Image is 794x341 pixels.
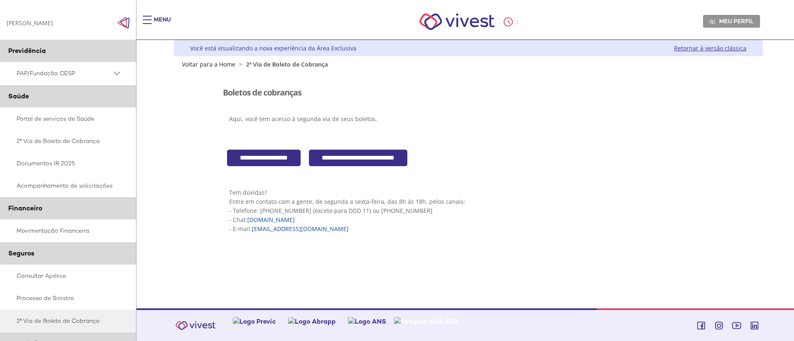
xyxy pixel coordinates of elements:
[288,317,336,326] img: Logo Abrapp
[229,115,708,123] p: Aqui, você tem acesso à segunda via de seus boletos.
[117,17,130,29] img: Fechar menu
[190,44,356,52] div: Você está visualizando a nova experiência da Área Exclusiva
[709,19,715,25] img: Meu perfil
[8,249,34,258] span: Seguros
[136,308,794,341] footer: Vivest
[246,60,328,68] span: 2ª Via de Boleto de Cobrança
[8,204,42,212] span: Financeiro
[7,19,53,27] div: [PERSON_NAME]
[182,60,235,68] a: Voltar para a Home
[117,17,130,29] span: Click to close side navigation.
[252,225,349,233] a: [EMAIL_ADDRESS][DOMAIN_NAME]
[719,17,753,25] span: Meu perfil
[247,216,295,224] a: [DOMAIN_NAME]
[223,76,714,141] section: <span lang="pt-BR" dir="ltr">Visualizador do Conteúdo da Web</span>
[8,46,46,55] span: Previdência
[171,316,220,335] img: Vivest
[674,44,746,52] a: Retornar à versão clássica
[504,17,520,26] div: :
[154,16,171,32] div: Menu
[223,88,301,97] h3: Boletos de cobranças
[237,60,244,68] span: >
[17,68,112,79] span: PAP/Fundação CESP
[223,150,714,167] section: <span lang="pt-BR" dir="ltr">Cob360 - Raio x - Seguros</span>
[229,188,708,234] p: Tem dúvidas? Entre em contato com a gente, de segunda a sexta-feira, das 8h às 18h, pelos canais:...
[394,317,458,326] img: Imagem ANS-SIG
[223,174,714,252] section: <span lang="pt-BR" dir="ltr">Visualizador do Conteúdo da Web</span> 1
[233,317,276,326] img: Logo Previc
[167,40,763,308] div: Vivest
[703,15,760,27] a: Meu perfil
[8,92,29,100] span: Saúde
[410,4,504,39] img: Vivest
[348,317,386,326] img: Logo ANS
